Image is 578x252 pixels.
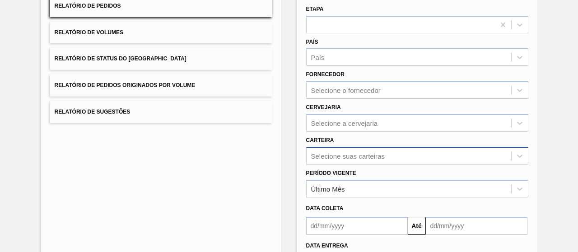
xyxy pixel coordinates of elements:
[50,22,272,44] button: Relatório de Volumes
[306,170,356,176] label: Período Vigente
[50,74,272,96] button: Relatório de Pedidos Originados por Volume
[306,71,345,78] label: Fornecedor
[55,29,123,36] span: Relatório de Volumes
[55,3,121,9] span: Relatório de Pedidos
[55,55,186,62] span: Relatório de Status do [GEOGRAPHIC_DATA]
[426,217,527,235] input: dd/mm/yyyy
[311,87,381,94] div: Selecione o fornecedor
[311,119,378,127] div: Selecione a cervejaria
[306,205,344,211] span: Data coleta
[50,101,272,123] button: Relatório de Sugestões
[50,48,272,70] button: Relatório de Status do [GEOGRAPHIC_DATA]
[306,39,318,45] label: País
[55,109,131,115] span: Relatório de Sugestões
[55,82,196,88] span: Relatório de Pedidos Originados por Volume
[306,217,408,235] input: dd/mm/yyyy
[311,152,385,160] div: Selecione suas carteiras
[408,217,426,235] button: Até
[306,104,341,110] label: Cervejaria
[306,243,348,249] span: Data entrega
[306,137,334,143] label: Carteira
[306,6,324,12] label: Etapa
[311,185,345,192] div: Último Mês
[311,54,325,61] div: País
